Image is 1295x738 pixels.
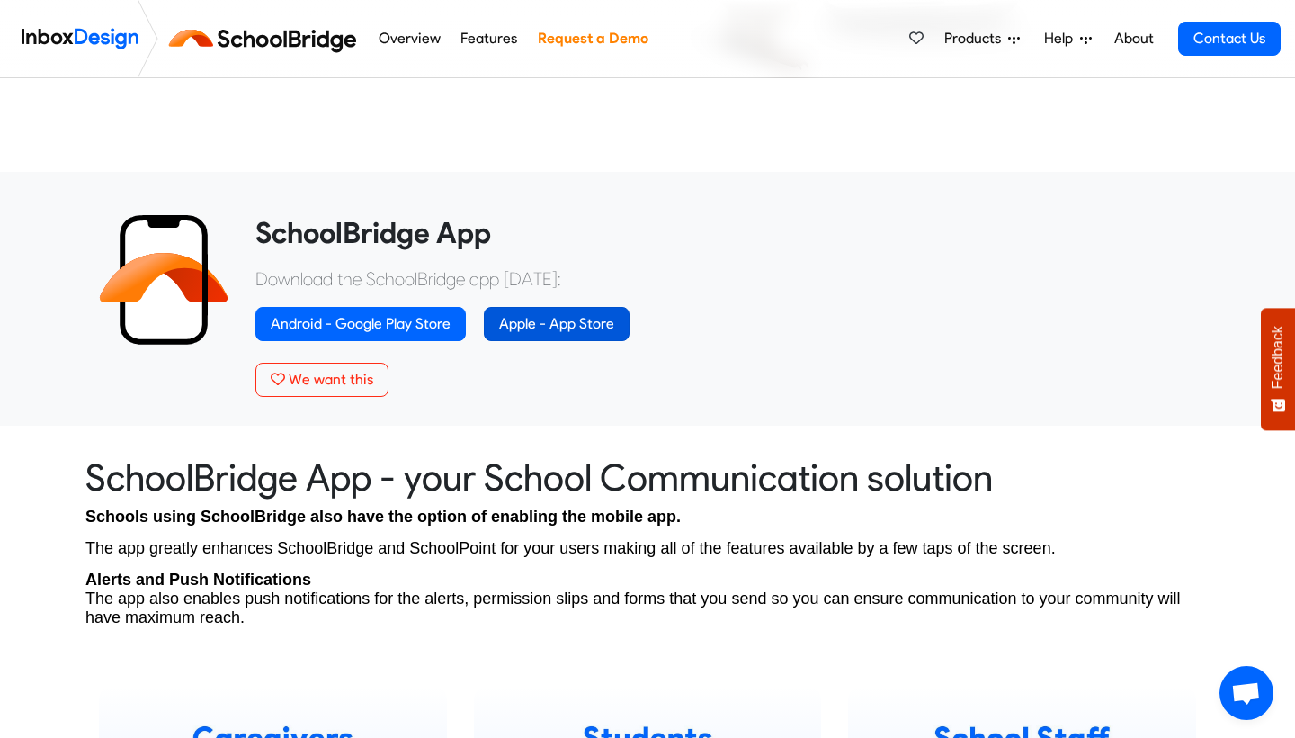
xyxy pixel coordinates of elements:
[85,454,1210,500] heading: SchoolBridge App - your School Communication solution
[85,589,1181,626] span: The app also enables push notifications for the alerts, permission slips and forms that you send ...
[85,539,1056,557] span: The app greatly enhances SchoolBridge and SchoolPoint for your users making all of the features a...
[373,21,445,57] a: Overview
[937,21,1027,57] a: Products
[1178,22,1281,56] a: Contact Us
[1044,28,1080,49] span: Help
[1219,666,1273,720] div: Open chat
[532,21,653,57] a: Request a Demo
[99,215,228,345] img: 2022_01_13_icon_sb_app.svg
[944,28,1008,49] span: Products
[1109,21,1158,57] a: About
[484,307,630,341] a: Apple - App Store
[255,265,1196,292] p: Download the SchoolBridge app [DATE]:
[456,21,522,57] a: Features
[255,215,1196,251] heading: SchoolBridge App
[165,17,368,60] img: schoolbridge logo
[255,363,388,397] button: We want this
[1261,308,1295,430] button: Feedback - Show survey
[1270,326,1286,389] span: Feedback
[85,571,311,589] strong: Alerts and Push Notifications
[85,508,681,526] span: Schools using SchoolBridge also have the option of enabling the mobile app.
[1037,21,1099,57] a: Help
[289,371,373,388] span: We want this
[255,307,466,341] a: Android - Google Play Store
